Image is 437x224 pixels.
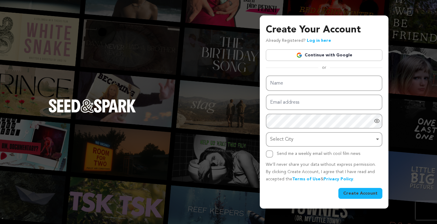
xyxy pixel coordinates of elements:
[292,177,320,181] a: Terms of Use
[266,37,331,45] p: Already Registered?
[49,99,136,112] img: Seed&Spark Logo
[266,23,382,37] h3: Create Your Account
[277,152,361,156] label: Send me a weekly email with cool film news
[338,188,382,199] button: Create Account
[266,75,382,91] input: Name
[324,177,353,181] a: Privacy Policy
[266,49,382,61] a: Continue with Google
[307,38,331,43] a: Log in here
[266,161,382,183] p: We’ll never share your data without express permission. By clicking Create Account, I agree that ...
[270,135,374,144] div: Select City
[374,118,380,124] a: Show password as plain text. Warning: this will display your password on the screen.
[318,65,330,71] span: or
[49,99,136,125] a: Seed&Spark Homepage
[266,95,382,110] input: Email address
[296,52,302,58] img: Google logo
